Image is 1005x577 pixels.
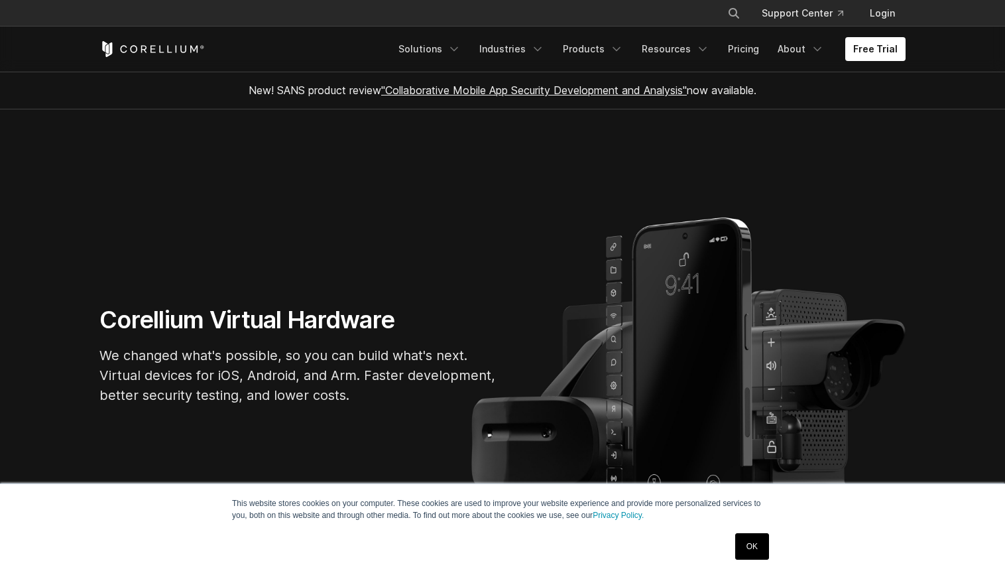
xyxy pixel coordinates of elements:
a: Support Center [751,1,854,25]
a: Login [859,1,906,25]
a: About [770,37,832,61]
a: Resources [634,37,717,61]
a: Industries [471,37,552,61]
a: Privacy Policy. [593,511,644,520]
a: Pricing [720,37,767,61]
a: "Collaborative Mobile App Security Development and Analysis" [381,84,687,97]
div: Navigation Menu [390,37,906,61]
a: Products [555,37,631,61]
button: Search [722,1,746,25]
h1: Corellium Virtual Hardware [99,305,497,335]
p: This website stores cookies on your computer. These cookies are used to improve your website expe... [232,497,773,521]
a: Corellium Home [99,41,205,57]
a: Solutions [390,37,469,61]
div: Navigation Menu [711,1,906,25]
p: We changed what's possible, so you can build what's next. Virtual devices for iOS, Android, and A... [99,346,497,405]
span: New! SANS product review now available. [249,84,756,97]
a: OK [735,533,769,560]
a: Free Trial [845,37,906,61]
